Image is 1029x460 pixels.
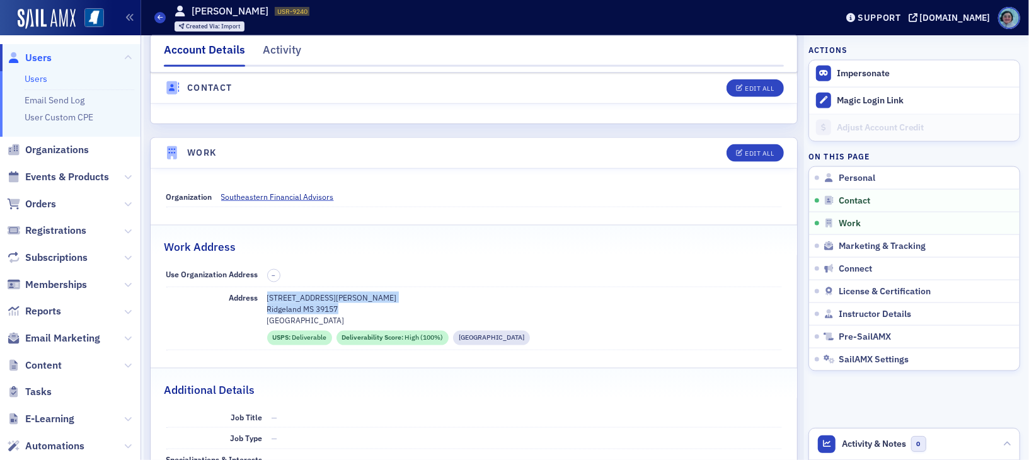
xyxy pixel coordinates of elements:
span: Organizations [25,143,89,157]
a: Email Marketing [7,331,100,345]
span: License & Certification [839,286,931,297]
span: Activity & Notes [842,437,907,451]
div: Created Via: Import [175,21,245,32]
span: Created Via : [186,22,221,30]
h2: Additional Details [164,382,255,398]
div: Edit All [745,85,774,92]
h1: [PERSON_NAME] [192,4,268,18]
h4: On this page [808,151,1020,162]
a: View Homepage [76,8,104,30]
a: Users [7,51,52,65]
span: Marketing & Tracking [839,241,926,252]
a: Memberships [7,278,87,292]
div: USPS: Deliverable [267,331,332,345]
a: Southeastern Financial Advisors [221,191,345,202]
h2: Work Address [164,239,236,255]
span: Pre-SailAMX [839,331,891,343]
a: Content [7,359,62,372]
img: SailAMX [18,9,76,29]
a: Organizations [7,143,89,157]
h4: Contact [187,81,233,95]
span: Profile [998,7,1020,29]
div: Adjust Account Credit [837,122,1013,134]
div: Activity [263,42,301,65]
span: 0 [911,436,927,452]
span: Southeastern Financial Advisors [221,191,336,202]
span: Contact [839,195,870,207]
span: — [272,433,278,443]
h4: Work [187,146,217,159]
span: – [272,271,275,280]
a: Registrations [7,224,86,238]
span: — [272,412,278,422]
span: Reports [25,304,61,318]
span: Deliverability Score : [342,333,405,343]
p: [STREET_ADDRESS][PERSON_NAME] [267,292,782,303]
span: Subscriptions [25,251,88,265]
span: Content [25,359,62,372]
span: Job Type [231,433,263,443]
p: Ridgeland MS 39157 [267,303,782,314]
a: Orders [7,197,56,211]
span: Instructor Details [839,309,911,320]
span: Automations [25,439,84,453]
span: Connect [839,263,872,275]
a: E-Learning [7,412,74,426]
span: Work [839,218,861,229]
div: Import [186,23,240,30]
span: SailAMX Settings [839,354,909,365]
h4: Actions [808,44,848,55]
a: Events & Products [7,170,109,184]
div: Commercial Street [453,331,530,345]
span: Users [25,51,52,65]
button: [DOMAIN_NAME] [909,13,995,22]
button: Magic Login Link [809,87,1020,114]
span: USPS : [272,333,292,343]
span: Memberships [25,278,87,292]
div: Account Details [164,42,245,67]
span: Organization [166,192,212,202]
div: Deliverability Score: High (100%) [336,331,449,345]
span: USR-9240 [277,7,308,16]
a: User Custom CPE [25,112,93,123]
div: [DOMAIN_NAME] [920,12,991,23]
span: Registrations [25,224,86,238]
button: Impersonate [837,68,890,79]
span: Use Organization Address [166,269,258,279]
p: [GEOGRAPHIC_DATA] [267,314,782,326]
div: Edit All [745,150,774,157]
div: Support [858,12,901,23]
span: Events & Products [25,170,109,184]
span: Address [229,292,258,302]
a: Tasks [7,385,52,399]
button: Edit All [727,79,783,97]
span: Orders [25,197,56,211]
button: Edit All [727,144,783,162]
span: Personal [839,173,875,184]
img: SailAMX [84,8,104,28]
div: Magic Login Link [837,95,1013,106]
span: Email Marketing [25,331,100,345]
a: Reports [7,304,61,318]
a: Automations [7,439,84,453]
span: Job Title [231,412,263,422]
a: Adjust Account Credit [809,114,1020,141]
span: E-Learning [25,412,74,426]
a: Subscriptions [7,251,88,265]
a: Users [25,73,47,84]
span: Tasks [25,385,52,399]
a: Email Send Log [25,95,84,106]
